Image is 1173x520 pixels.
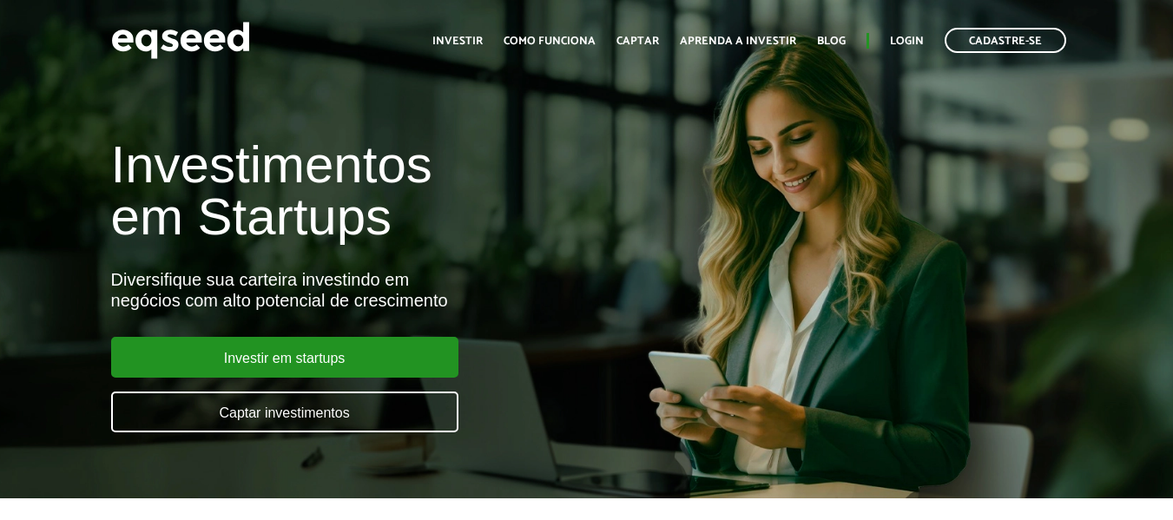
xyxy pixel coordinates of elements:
[945,28,1066,53] a: Cadastre-se
[111,139,672,243] h1: Investimentos em Startups
[111,269,672,311] div: Diversifique sua carteira investindo em negócios com alto potencial de crescimento
[680,36,796,47] a: Aprenda a investir
[432,36,483,47] a: Investir
[504,36,596,47] a: Como funciona
[890,36,924,47] a: Login
[111,392,458,432] a: Captar investimentos
[111,17,250,63] img: EqSeed
[817,36,846,47] a: Blog
[616,36,659,47] a: Captar
[111,337,458,378] a: Investir em startups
